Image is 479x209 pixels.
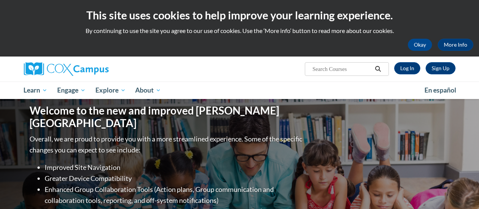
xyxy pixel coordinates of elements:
a: More Info [438,39,473,51]
li: Enhanced Group Collaboration Tools (Action plans, Group communication and collaboration tools, re... [45,184,304,206]
iframe: Button to launch messaging window [449,179,473,203]
button: Okay [408,39,432,51]
span: En español [424,86,456,94]
input: Search Courses [312,64,372,74]
a: Learn [19,82,53,99]
div: Main menu [18,82,461,99]
a: En español [420,82,461,98]
img: Cox Campus [24,62,109,76]
button: Search [372,64,384,74]
li: Improved Site Navigation [45,162,304,173]
a: Log In [394,62,420,74]
span: About [135,86,161,95]
span: Engage [57,86,86,95]
h1: Welcome to the new and improved [PERSON_NAME][GEOGRAPHIC_DATA] [30,104,304,130]
h2: This site uses cookies to help improve your learning experience. [6,8,473,23]
a: Register [426,62,456,74]
a: Engage [52,82,90,99]
li: Greater Device Compatibility [45,173,304,184]
p: Overall, we are proud to provide you with a more streamlined experience. Some of the specific cha... [30,134,304,156]
span: Learn [23,86,47,95]
a: Cox Campus [24,62,160,76]
p: By continuing to use the site you agree to our use of cookies. Use the ‘More info’ button to read... [6,27,473,35]
a: About [130,82,166,99]
span: Explore [95,86,126,95]
a: Explore [90,82,131,99]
